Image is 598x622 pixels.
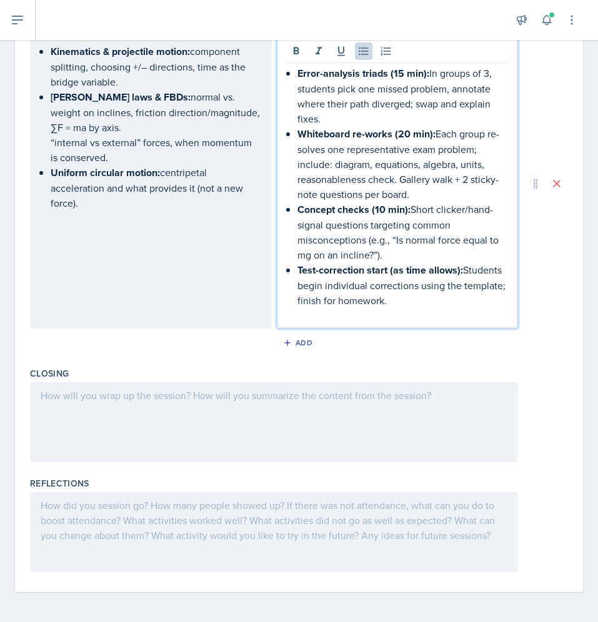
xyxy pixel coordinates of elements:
button: Add [279,333,319,352]
strong: Kinematics & projectile motion: [51,44,190,59]
strong: Test-correction start (as time allows): [297,263,463,277]
strong: Uniform circular motion: [51,165,160,180]
p: “internal vs external” forces, when momentum is conserved. [51,135,261,165]
p: Students begin individual corrections using the template; finish for homework. [297,262,508,308]
strong: Concept checks (10 min): [297,202,411,217]
div: Add [286,338,312,348]
label: Reflections [30,477,89,490]
strong: Error-analysis triads (15 min): [297,66,429,81]
p: component splitting, choosing +/– directions, time as the bridge variable. [51,44,261,89]
p: In groups of 3, students pick one missed problem, annotate where their path diverged; swap and ex... [297,66,508,126]
p: normal vs. weight on inclines, friction direction/magnitude, ∑F = ma by axis. [51,89,261,135]
p: Each group re-solves one representative exam problem; include: diagram, equations, algebra, units... [297,126,508,202]
strong: [PERSON_NAME] laws & FBDs: [51,90,191,104]
label: Closing [30,367,69,380]
p: centripetal acceleration and what provides it (not a new force). [51,165,261,210]
strong: Whiteboard re-works (20 min): [297,127,436,141]
p: Short clicker/hand-signal questions targeting common misconceptions (e.g., “Is normal force equal... [297,202,508,262]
